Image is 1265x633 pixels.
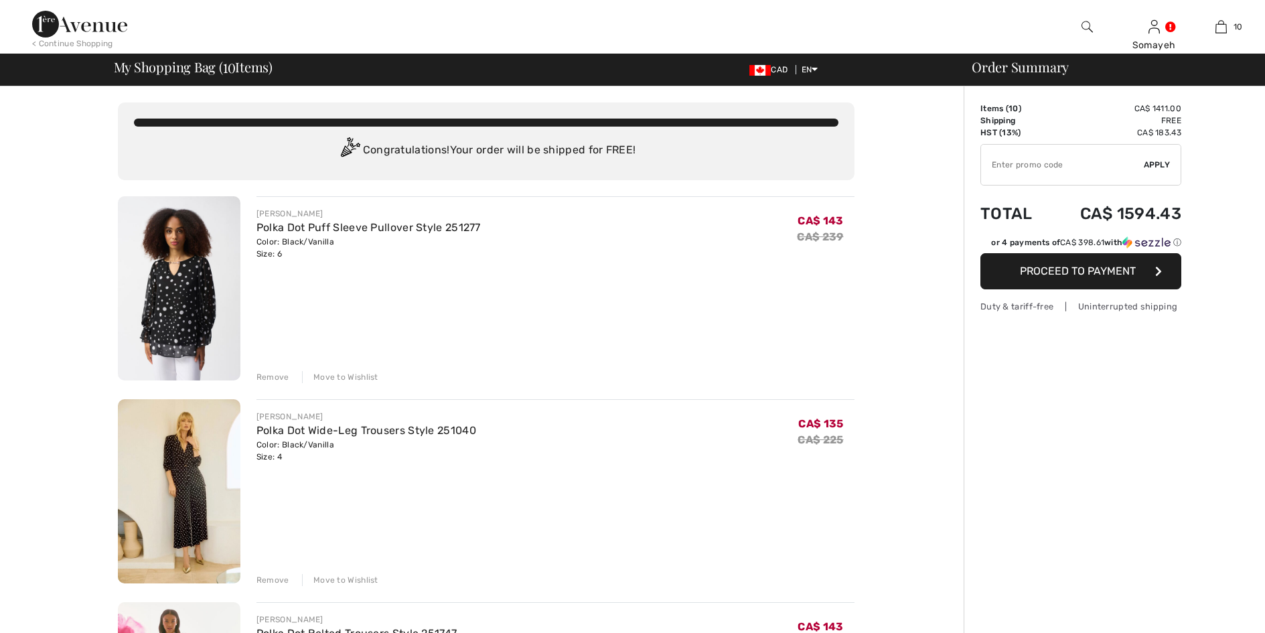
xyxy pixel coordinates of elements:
[798,433,843,446] s: CA$ 225
[1215,19,1227,35] img: My Bag
[1060,238,1104,247] span: CA$ 398.61
[1020,265,1136,277] span: Proceed to Payment
[256,236,481,260] div: Color: Black/Vanilla Size: 6
[256,424,476,437] a: Polka Dot Wide-Leg Trousers Style 251040
[1049,191,1181,236] td: CA$ 1594.43
[256,411,476,423] div: [PERSON_NAME]
[1049,127,1181,139] td: CA$ 183.43
[1009,104,1019,113] span: 10
[749,65,793,74] span: CAD
[32,11,127,38] img: 1ère Avenue
[1234,21,1243,33] span: 10
[336,137,363,164] img: Congratulation2.svg
[256,439,476,463] div: Color: Black/Vanilla Size: 4
[256,574,289,586] div: Remove
[1148,19,1160,35] img: My Info
[797,230,843,243] s: CA$ 239
[980,300,1181,313] div: Duty & tariff-free | Uninterrupted shipping
[980,115,1049,127] td: Shipping
[980,191,1049,236] td: Total
[1122,236,1171,249] img: Sezzle
[1144,159,1171,171] span: Apply
[118,399,240,583] img: Polka Dot Wide-Leg Trousers Style 251040
[302,574,378,586] div: Move to Wishlist
[256,371,289,383] div: Remove
[118,196,240,380] img: Polka Dot Puff Sleeve Pullover Style 251277
[1121,38,1187,52] div: Somayeh
[1180,593,1252,626] iframe: Opens a widget where you can chat to one of our agents
[1148,20,1160,33] a: Sign In
[114,60,273,74] span: My Shopping Bag ( Items)
[980,102,1049,115] td: Items ( )
[980,127,1049,139] td: HST (13%)
[798,214,843,227] span: CA$ 143
[1188,19,1254,35] a: 10
[223,57,236,74] span: 10
[749,65,771,76] img: Canadian Dollar
[256,208,481,220] div: [PERSON_NAME]
[956,60,1257,74] div: Order Summary
[1082,19,1093,35] img: search the website
[256,221,481,234] a: Polka Dot Puff Sleeve Pullover Style 251277
[981,145,1144,185] input: Promo code
[980,253,1181,289] button: Proceed to Payment
[1049,102,1181,115] td: CA$ 1411.00
[256,614,457,626] div: [PERSON_NAME]
[980,236,1181,253] div: or 4 payments ofCA$ 398.61withSezzle Click to learn more about Sezzle
[798,620,843,633] span: CA$ 143
[798,417,843,430] span: CA$ 135
[32,38,113,50] div: < Continue Shopping
[802,65,818,74] span: EN
[302,371,378,383] div: Move to Wishlist
[991,236,1181,249] div: or 4 payments of with
[134,137,838,164] div: Congratulations! Your order will be shipped for FREE!
[1049,115,1181,127] td: Free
